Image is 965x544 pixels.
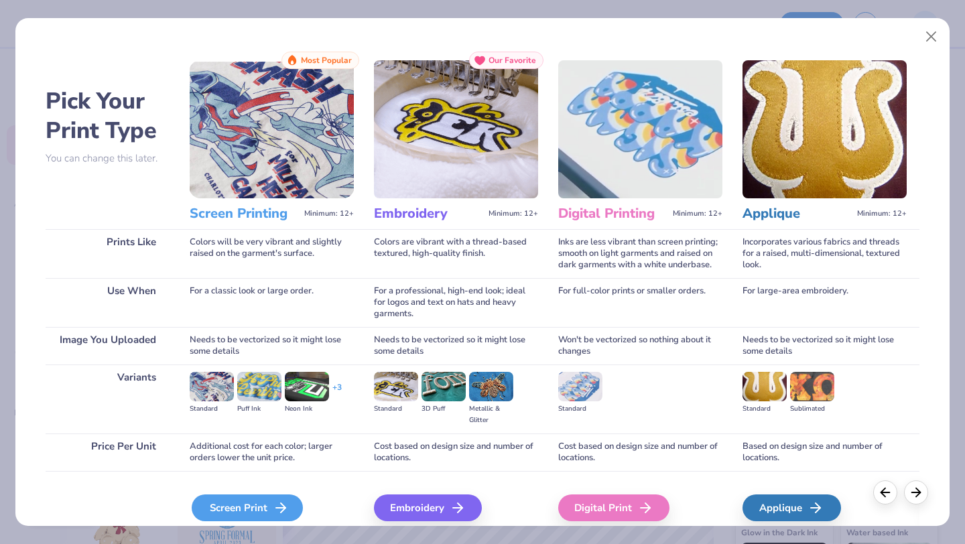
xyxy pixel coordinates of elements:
span: Minimum: 12+ [673,209,722,218]
div: Standard [743,403,787,415]
div: Won't be vectorized so nothing about it changes [558,327,722,364]
div: Inks are less vibrant than screen printing; smooth on light garments and raised on dark garments ... [558,229,722,278]
div: Puff Ink [237,403,281,415]
div: Image You Uploaded [46,327,170,364]
div: Standard [558,403,602,415]
div: Based on design size and number of locations. [743,433,907,471]
p: You can change this later. [46,153,170,164]
h3: Applique [743,205,852,222]
img: Digital Printing [558,60,722,198]
h2: Pick Your Print Type [46,86,170,145]
div: Embroidery [374,494,482,521]
div: Cost based on design size and number of locations. [558,433,722,471]
div: Applique [743,494,841,521]
img: 3D Puff [422,372,466,401]
div: Variants [46,364,170,433]
div: For large-area embroidery. [743,278,907,327]
div: Cost based on design size and number of locations. [374,433,538,471]
img: Sublimated [790,372,834,401]
h3: Embroidery [374,205,483,222]
h3: Screen Printing [190,205,299,222]
img: Neon Ink [285,372,329,401]
div: Neon Ink [285,403,329,415]
h3: Digital Printing [558,205,667,222]
div: For a classic look or large order. [190,278,354,327]
div: Needs to be vectorized so it might lose some details [374,327,538,364]
span: Minimum: 12+ [857,209,907,218]
img: Screen Printing [190,60,354,198]
span: Most Popular [301,56,352,65]
span: We'll vectorize your image. [743,524,907,535]
div: + 3 [332,382,342,405]
div: Metallic & Glitter [469,403,513,426]
img: Standard [743,372,787,401]
img: Metallic & Glitter [469,372,513,401]
div: Screen Print [192,494,303,521]
div: Needs to be vectorized so it might lose some details [743,327,907,364]
img: Puff Ink [237,372,281,401]
span: We'll vectorize your image. [374,524,538,535]
div: For a professional, high-end look; ideal for logos and text on hats and heavy garments. [374,278,538,327]
span: Minimum: 12+ [489,209,538,218]
span: Our Favorite [489,56,536,65]
div: For full-color prints or smaller orders. [558,278,722,327]
div: Sublimated [790,403,834,415]
div: Colors will be very vibrant and slightly raised on the garment's surface. [190,229,354,278]
img: Applique [743,60,907,198]
img: Standard [190,372,234,401]
img: Embroidery [374,60,538,198]
img: Standard [558,372,602,401]
div: 3D Puff [422,403,466,415]
div: Additional cost for each color; larger orders lower the unit price. [190,433,354,471]
div: Prints Like [46,229,170,278]
div: Digital Print [558,494,669,521]
div: Price Per Unit [46,433,170,471]
img: Standard [374,372,418,401]
div: Standard [190,403,234,415]
div: Incorporates various fabrics and threads for a raised, multi-dimensional, textured look. [743,229,907,278]
span: Minimum: 12+ [304,209,354,218]
div: Standard [374,403,418,415]
div: Needs to be vectorized so it might lose some details [190,327,354,364]
button: Close [919,24,944,50]
span: We'll vectorize your image. [190,524,354,535]
div: Use When [46,278,170,327]
div: Colors are vibrant with a thread-based textured, high-quality finish. [374,229,538,278]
